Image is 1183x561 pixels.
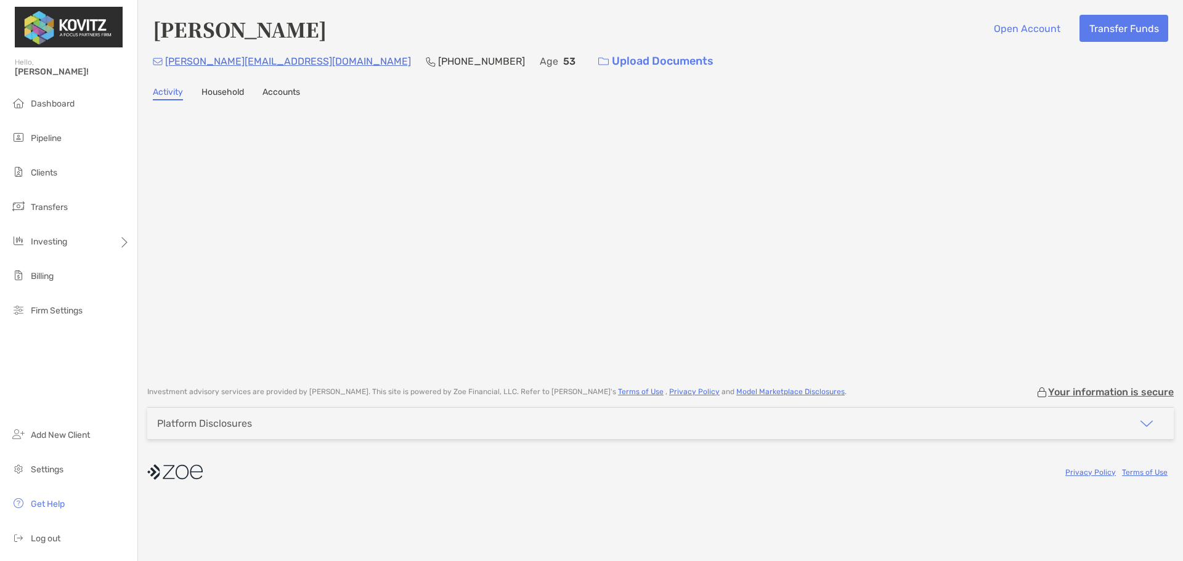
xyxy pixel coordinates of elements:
span: Firm Settings [31,305,83,316]
span: Settings [31,464,63,475]
a: Household [201,87,244,100]
img: icon arrow [1139,416,1154,431]
p: Investment advisory services are provided by [PERSON_NAME] . This site is powered by Zoe Financia... [147,387,847,397]
button: Open Account [984,15,1070,42]
img: logout icon [11,530,26,545]
span: [PERSON_NAME]! [15,67,130,77]
a: Activity [153,87,183,100]
img: pipeline icon [11,130,26,145]
span: Clients [31,167,57,178]
span: Add New Client [31,430,90,440]
span: Dashboard [31,99,75,109]
img: settings icon [11,461,26,476]
span: Billing [31,271,54,281]
img: company logo [147,458,203,486]
img: get-help icon [11,496,26,511]
a: Privacy Policy [1065,468,1116,477]
span: Pipeline [31,133,62,143]
p: [PHONE_NUMBER] [438,54,525,69]
span: Log out [31,533,60,544]
p: Age [540,54,558,69]
p: [PERSON_NAME][EMAIL_ADDRESS][DOMAIN_NAME] [165,54,411,69]
img: button icon [598,57,609,66]
button: Transfer Funds [1079,15,1168,42]
a: Accounts [262,87,300,100]
img: Phone Icon [426,57,436,67]
p: 53 [563,54,575,69]
span: Investing [31,236,67,247]
img: transfers icon [11,199,26,214]
img: dashboard icon [11,95,26,110]
img: investing icon [11,233,26,248]
img: add_new_client icon [11,427,26,442]
span: Transfers [31,202,68,212]
a: Terms of Use [618,387,664,396]
img: billing icon [11,268,26,283]
span: Get Help [31,499,65,509]
div: Platform Disclosures [157,418,252,429]
img: clients icon [11,164,26,179]
a: Terms of Use [1122,468,1168,477]
img: Zoe Logo [15,5,123,49]
p: Your information is secure [1048,386,1174,398]
img: Email Icon [153,58,163,65]
h4: [PERSON_NAME] [153,15,327,43]
a: Upload Documents [590,48,722,75]
img: firm-settings icon [11,302,26,317]
a: Privacy Policy [669,387,720,396]
a: Model Marketplace Disclosures [736,387,845,396]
